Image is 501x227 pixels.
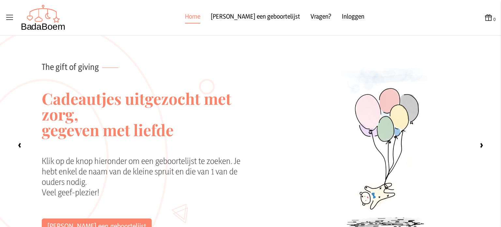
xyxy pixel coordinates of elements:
label: › [475,138,488,152]
h2: Cadeautjes uitgezocht met zorg, gegeven met liefde [42,72,252,156]
img: Badaboem [21,5,66,31]
a: [PERSON_NAME] een geboortelijst [211,12,300,24]
a: Inloggen [342,12,364,24]
button: 0 [484,13,496,23]
a: Home [185,12,200,24]
a: Vragen? [311,12,331,24]
label: ‹ [13,138,26,152]
p: The gift of giving [42,36,252,72]
div: Klik op de knop hieronder om een geboortelijst te zoeken. Je hebt enkel de naam van de kleine spr... [42,156,252,219]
